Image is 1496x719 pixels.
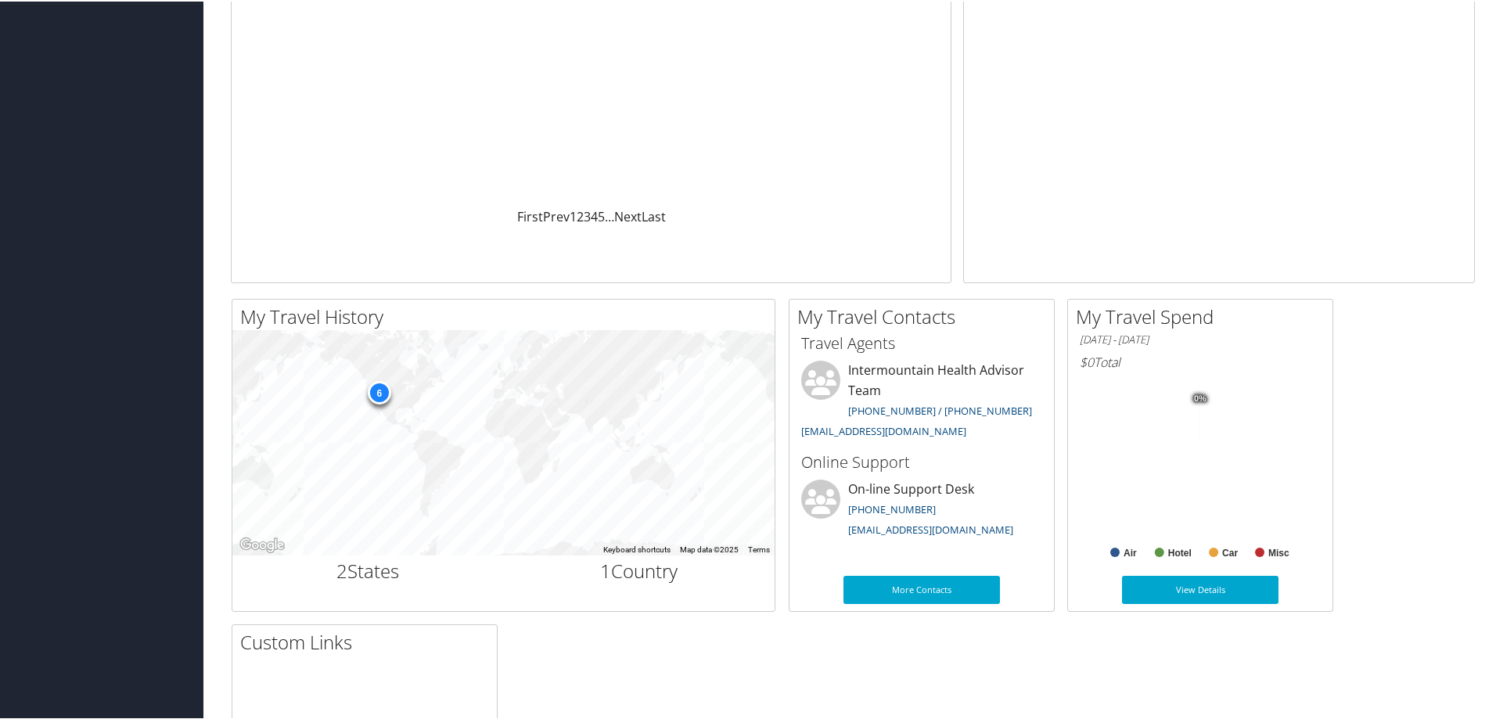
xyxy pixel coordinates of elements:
[1076,302,1332,329] h2: My Travel Spend
[240,627,497,654] h2: Custom Links
[801,331,1042,353] h3: Travel Agents
[1124,546,1137,557] text: Air
[848,402,1032,416] a: [PHONE_NUMBER] / [PHONE_NUMBER]
[236,534,288,554] a: Open this area in Google Maps (opens a new window)
[516,556,764,583] h2: Country
[680,544,739,552] span: Map data ©2025
[1080,352,1321,369] h6: Total
[367,379,390,403] div: 6
[577,207,584,224] a: 2
[1268,546,1289,557] text: Misc
[801,450,1042,472] h3: Online Support
[1080,331,1321,346] h6: [DATE] - [DATE]
[1194,393,1207,402] tspan: 0%
[748,544,770,552] a: Terms (opens in new tab)
[1122,574,1278,602] a: View Details
[843,574,1000,602] a: More Contacts
[793,359,1050,443] li: Intermountain Health Advisor Team
[848,521,1013,535] a: [EMAIL_ADDRESS][DOMAIN_NAME]
[642,207,666,224] a: Last
[793,478,1050,542] li: On-line Support Desk
[598,207,605,224] a: 5
[797,302,1054,329] h2: My Travel Contacts
[848,501,936,515] a: [PHONE_NUMBER]
[244,556,492,583] h2: States
[614,207,642,224] a: Next
[584,207,591,224] a: 3
[1222,546,1238,557] text: Car
[517,207,543,224] a: First
[1080,352,1094,369] span: $0
[1168,546,1192,557] text: Hotel
[605,207,614,224] span: …
[801,422,966,437] a: [EMAIL_ADDRESS][DOMAIN_NAME]
[603,543,671,554] button: Keyboard shortcuts
[543,207,570,224] a: Prev
[591,207,598,224] a: 4
[336,556,347,582] span: 2
[240,302,775,329] h2: My Travel History
[570,207,577,224] a: 1
[600,556,611,582] span: 1
[236,534,288,554] img: Google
